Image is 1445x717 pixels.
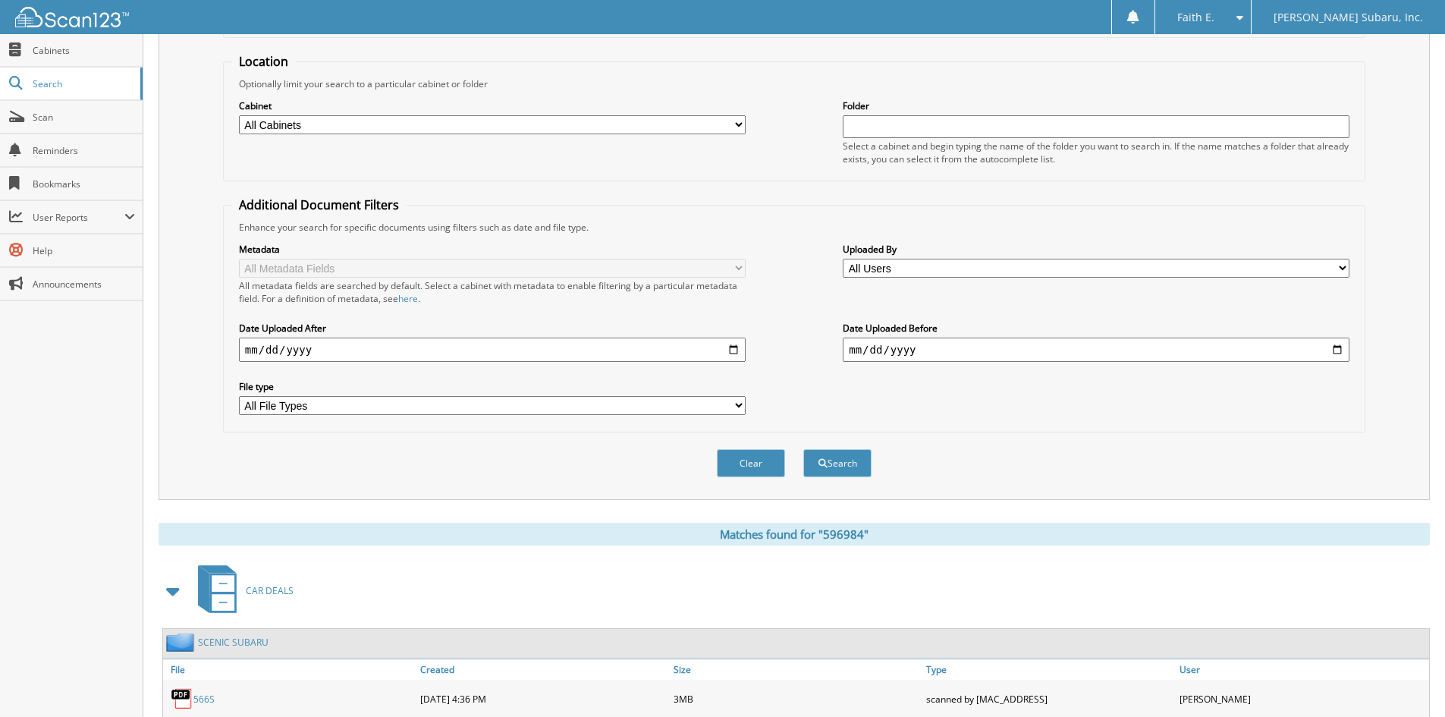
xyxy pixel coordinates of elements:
span: Bookmarks [33,178,135,190]
label: Folder [843,99,1349,112]
span: Help [33,244,135,257]
div: 3MB [670,684,923,714]
label: Date Uploaded Before [843,322,1349,335]
iframe: Chat Widget [1369,644,1445,717]
label: Cabinet [239,99,746,112]
a: SCENIC SUBARU [198,636,269,649]
div: Select a cabinet and begin typing the name of the folder you want to search in. If the name match... [843,140,1349,165]
span: Search [33,77,133,90]
span: Announcements [33,278,135,291]
a: Created [416,659,670,680]
legend: Location [231,53,296,70]
button: Clear [717,449,785,477]
img: PDF.png [171,687,193,710]
span: User Reports [33,211,124,224]
span: CAR DEALS [246,584,294,597]
span: Cabinets [33,44,135,57]
img: folder2.png [166,633,198,652]
input: start [239,338,746,362]
label: Uploaded By [843,243,1349,256]
div: [PERSON_NAME] [1176,684,1429,714]
button: Search [803,449,872,477]
span: [PERSON_NAME] Subaru, Inc. [1274,13,1423,22]
div: Optionally limit your search to a particular cabinet or folder [231,77,1357,90]
legend: Additional Document Filters [231,197,407,213]
span: Faith E. [1177,13,1214,22]
img: scan123-logo-white.svg [15,7,129,27]
input: end [843,338,1349,362]
a: Type [922,659,1176,680]
a: CAR DEALS [189,561,294,621]
div: All metadata fields are searched by default. Select a cabinet with metadata to enable filtering b... [239,279,746,305]
a: User [1176,659,1429,680]
div: Enhance your search for specific documents using filters such as date and file type. [231,221,1357,234]
div: scanned by [MAC_ADDRESS] [922,684,1176,714]
a: 566S [193,693,215,706]
span: Reminders [33,144,135,157]
label: Metadata [239,243,746,256]
div: Matches found for "596984" [159,523,1430,546]
span: Scan [33,111,135,124]
div: [DATE] 4:36 PM [416,684,670,714]
a: File [163,659,416,680]
label: Date Uploaded After [239,322,746,335]
label: File type [239,380,746,393]
a: here [398,292,418,305]
a: Size [670,659,923,680]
